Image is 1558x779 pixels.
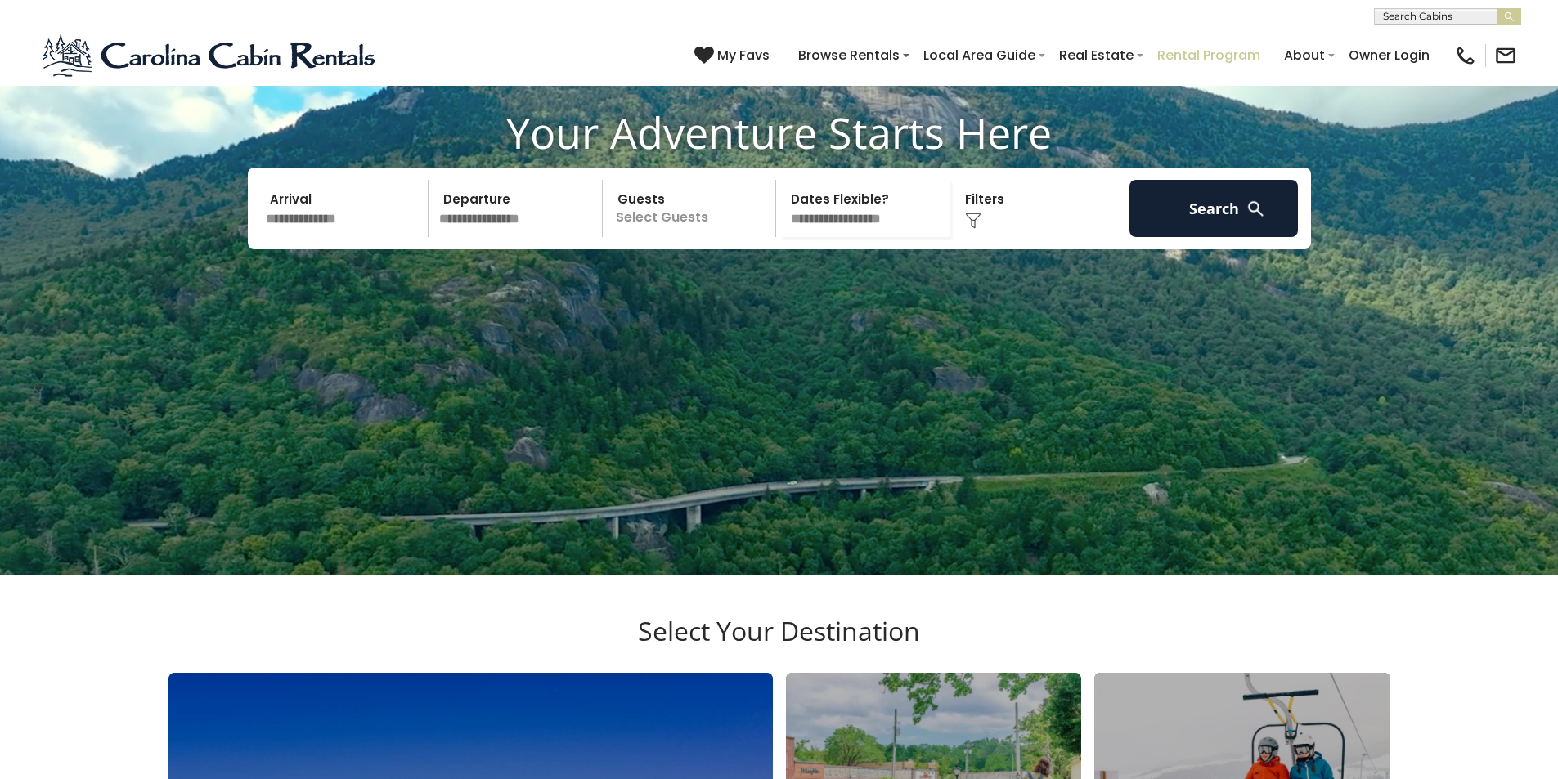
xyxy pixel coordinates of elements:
[1340,41,1438,69] a: Owner Login
[1246,199,1266,219] img: search-regular-white.png
[12,107,1546,158] h1: Your Adventure Starts Here
[166,616,1393,673] h3: Select Your Destination
[694,45,774,66] a: My Favs
[1494,44,1517,67] img: mail-regular-black.png
[790,41,908,69] a: Browse Rentals
[41,31,380,80] img: Blue-2.png
[915,41,1044,69] a: Local Area Guide
[1051,41,1142,69] a: Real Estate
[1454,44,1477,67] img: phone-regular-black.png
[1149,41,1268,69] a: Rental Program
[965,213,981,229] img: filter--v1.png
[1276,41,1333,69] a: About
[717,45,770,65] span: My Favs
[1129,180,1299,237] button: Search
[608,180,776,237] p: Select Guests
